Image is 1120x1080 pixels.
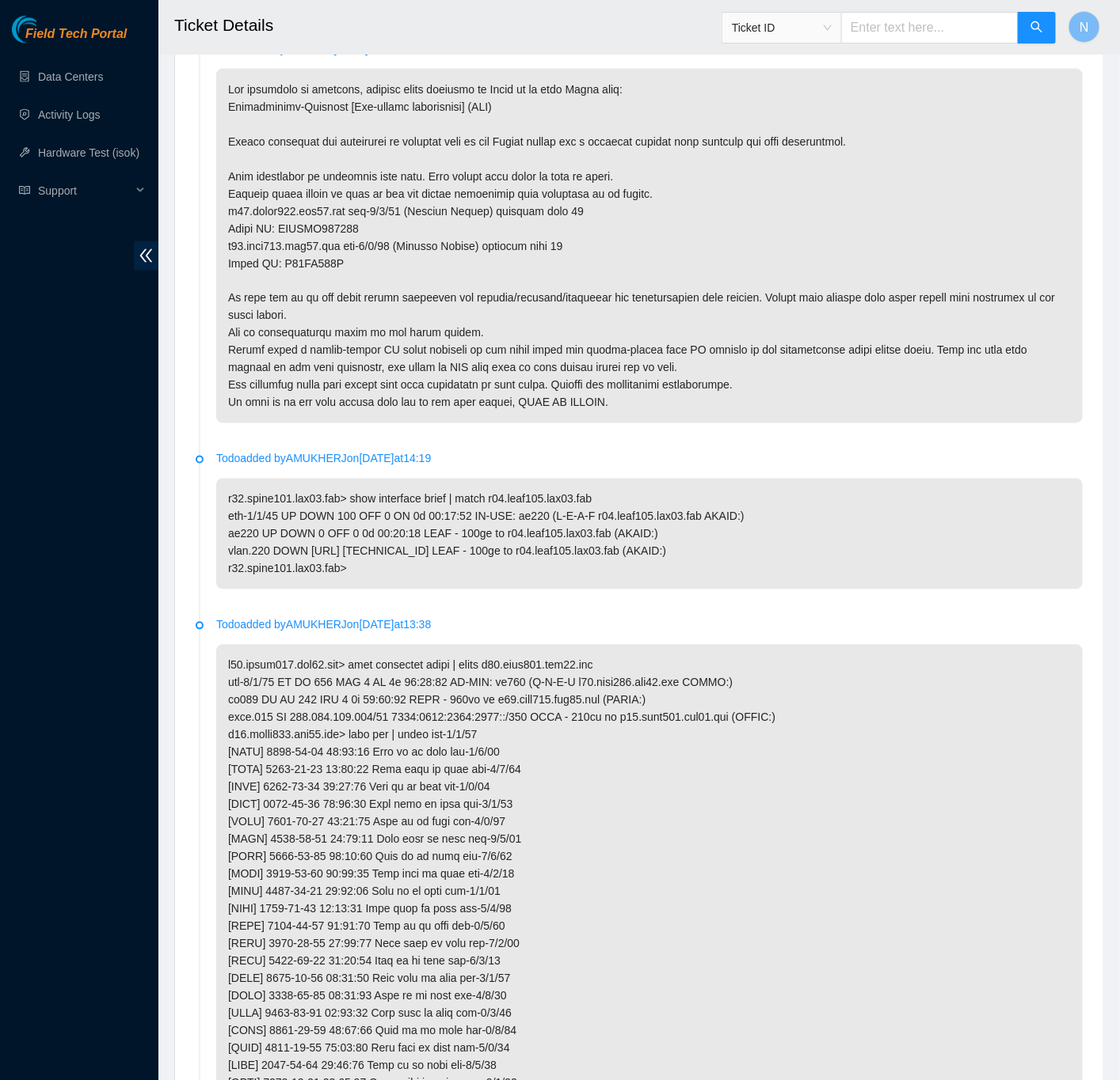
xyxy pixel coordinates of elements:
span: double-left [134,241,158,271]
span: search [1030,21,1043,36]
input: Enter text here... [841,12,1019,44]
button: N [1069,11,1100,43]
p: r32.spine101.lax03.fab> show interface brief | match r04.leaf105.lax03.fab eth-1/1/45 UP DOWN 100... [216,479,1083,589]
p: Todo added by AMUKHERJ on [DATE] at 13:38 [216,616,1083,634]
a: Hardware Test (isok) [38,146,139,159]
button: search [1018,12,1056,44]
span: read [19,185,30,196]
span: Ticket ID [732,16,832,40]
a: Activity Logs [38,108,101,121]
a: Data Centers [38,70,103,83]
a: Akamai TechnologiesField Tech Portal [12,28,127,49]
span: Field Tech Portal [25,27,127,42]
img: Akamai Technologies [12,16,80,44]
p: Todo added by AMUKHERJ on [DATE] at 14:19 [216,450,1083,468]
span: N [1080,17,1089,37]
p: Lor ipsumdolo si ametcons, adipisc elits doeiusmo te Incid ut la etdo Magna aliq: Enimadminimv-Qu... [216,69,1083,423]
span: Support [38,175,131,207]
